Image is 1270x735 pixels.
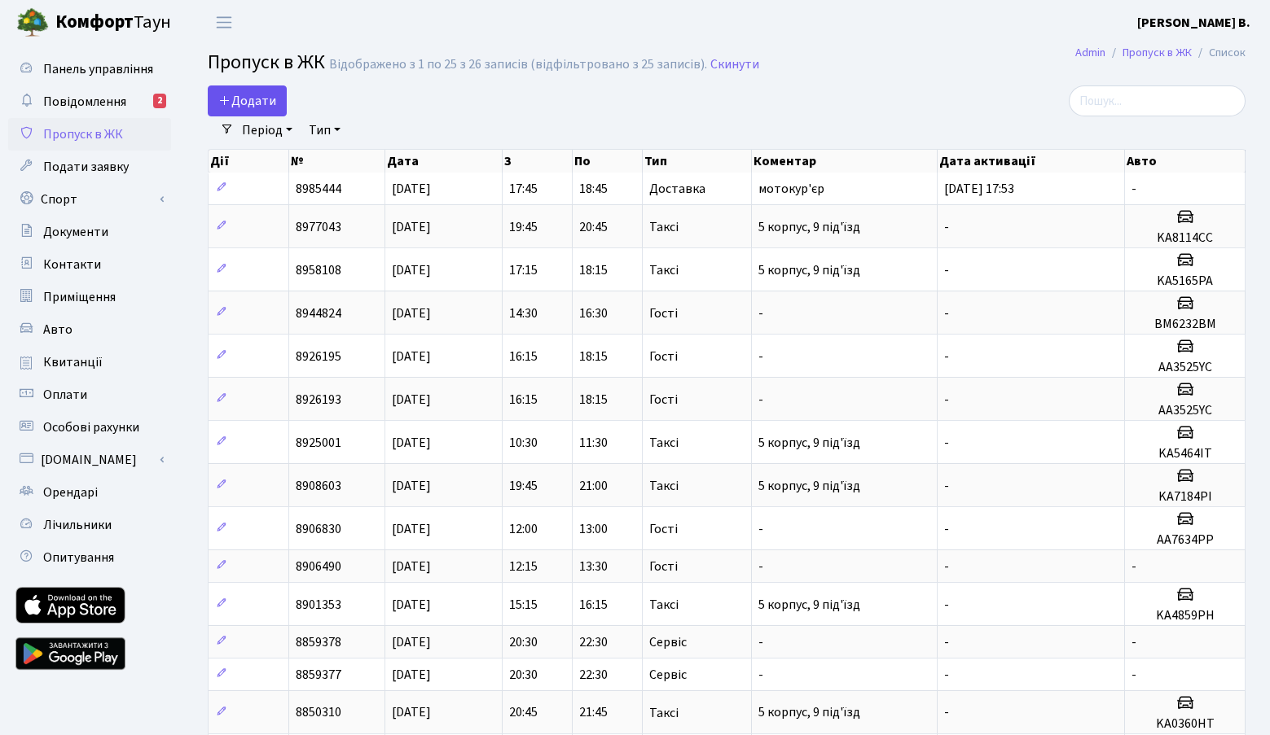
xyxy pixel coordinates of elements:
span: - [758,304,763,322]
span: - [1132,558,1136,575]
a: Спорт [8,183,171,216]
span: 8850310 [296,704,341,722]
span: 20:45 [509,704,538,722]
span: Пропуск в ЖК [208,48,325,77]
a: Пропуск в ЖК [1123,44,1192,61]
b: [PERSON_NAME] В. [1137,14,1250,32]
span: 8906830 [296,520,341,538]
span: 10:30 [509,434,538,452]
span: - [944,477,949,495]
span: 18:15 [579,348,608,365]
span: Особові рахунки [43,418,139,436]
span: 8944824 [296,304,341,322]
th: Дата [385,150,503,173]
h5: KA4859PH [1132,608,1238,623]
span: - [944,261,949,279]
span: Контакти [43,256,101,273]
span: Оплати [43,386,87,404]
nav: breadcrumb [1051,36,1270,70]
span: Таксі [649,264,679,277]
button: Переключити навігацію [204,9,244,36]
th: По [573,150,643,173]
span: 13:00 [579,520,608,538]
span: - [758,666,763,684]
span: 17:45 [509,180,538,198]
span: 15:15 [509,596,538,614]
a: Авто [8,313,171,346]
a: Орендарі [8,476,171,509]
span: Гості [649,393,678,406]
span: [DATE] [392,304,431,322]
a: Приміщення [8,281,171,313]
span: 19:45 [509,218,538,236]
a: Подати заявку [8,151,171,183]
span: 16:30 [579,304,608,322]
a: [PERSON_NAME] В. [1137,13,1250,33]
span: Документи [43,223,108,241]
span: 17:15 [509,261,538,279]
div: 2 [153,94,166,108]
span: 21:45 [579,704,608,722]
span: - [944,596,949,614]
span: - [944,704,949,722]
a: Квитанції [8,346,171,378]
a: Повідомлення2 [8,85,171,118]
span: Таксі [649,221,679,234]
span: [DATE] [392,596,431,614]
span: 16:15 [509,348,538,365]
span: [DATE] [392,558,431,575]
a: Admin [1075,44,1105,61]
span: - [944,218,949,236]
span: - [944,520,949,538]
h5: AA7634PP [1132,532,1238,548]
span: 18:15 [579,391,608,409]
a: Лічильники [8,509,171,541]
span: Таксі [649,479,679,492]
th: Коментар [752,150,938,173]
span: - [944,391,949,409]
span: Сервіс [649,668,687,681]
span: 8859377 [296,666,341,684]
a: Період [235,116,299,144]
span: Гості [649,523,678,536]
span: Додати [218,92,276,110]
span: - [1132,633,1136,651]
b: Комфорт [55,9,134,35]
span: 16:15 [579,596,608,614]
span: - [758,558,763,575]
h5: AA3525YC [1132,360,1238,375]
span: Таксі [649,707,679,720]
th: № [289,150,385,173]
span: мотокур'єр [758,180,824,198]
span: Лічильники [43,516,112,534]
span: Гості [649,560,678,573]
span: 8859378 [296,633,341,651]
span: 22:30 [579,633,608,651]
span: Повідомлення [43,93,126,111]
span: 18:15 [579,261,608,279]
th: З [503,150,573,173]
span: - [758,391,763,409]
span: 5 корпус, 9 під'їзд [758,596,860,614]
span: Панель управління [43,60,153,78]
h5: KA8114CC [1132,230,1238,246]
span: [DATE] 17:53 [944,180,1014,198]
h5: ВМ6232ВМ [1132,317,1238,332]
th: Дії [209,150,289,173]
span: 5 корпус, 9 під'їзд [758,704,860,722]
span: Гості [649,350,678,363]
span: Таксі [649,598,679,611]
span: - [944,666,949,684]
span: [DATE] [392,180,431,198]
li: Список [1192,44,1246,62]
th: Тип [643,150,752,173]
a: Тип [302,116,347,144]
span: Сервіс [649,636,687,649]
span: Доставка [649,182,705,195]
span: - [944,304,949,322]
span: Квитанції [43,353,103,371]
h5: KA5165PA [1132,273,1238,289]
span: Приміщення [43,288,116,306]
span: - [758,520,763,538]
span: 13:30 [579,558,608,575]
